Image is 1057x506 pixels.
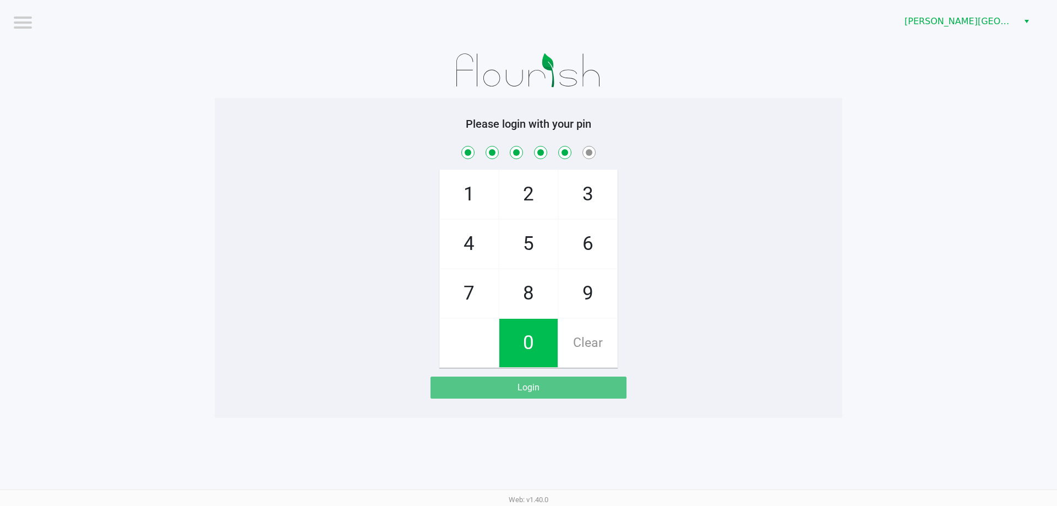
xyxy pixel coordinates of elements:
[559,170,617,219] span: 3
[499,319,558,367] span: 0
[440,220,498,268] span: 4
[559,269,617,318] span: 9
[905,15,1012,28] span: [PERSON_NAME][GEOGRAPHIC_DATA]
[499,220,558,268] span: 5
[559,220,617,268] span: 6
[559,319,617,367] span: Clear
[499,269,558,318] span: 8
[1018,12,1034,31] button: Select
[223,117,834,130] h5: Please login with your pin
[499,170,558,219] span: 2
[509,496,548,504] span: Web: v1.40.0
[440,269,498,318] span: 7
[440,170,498,219] span: 1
